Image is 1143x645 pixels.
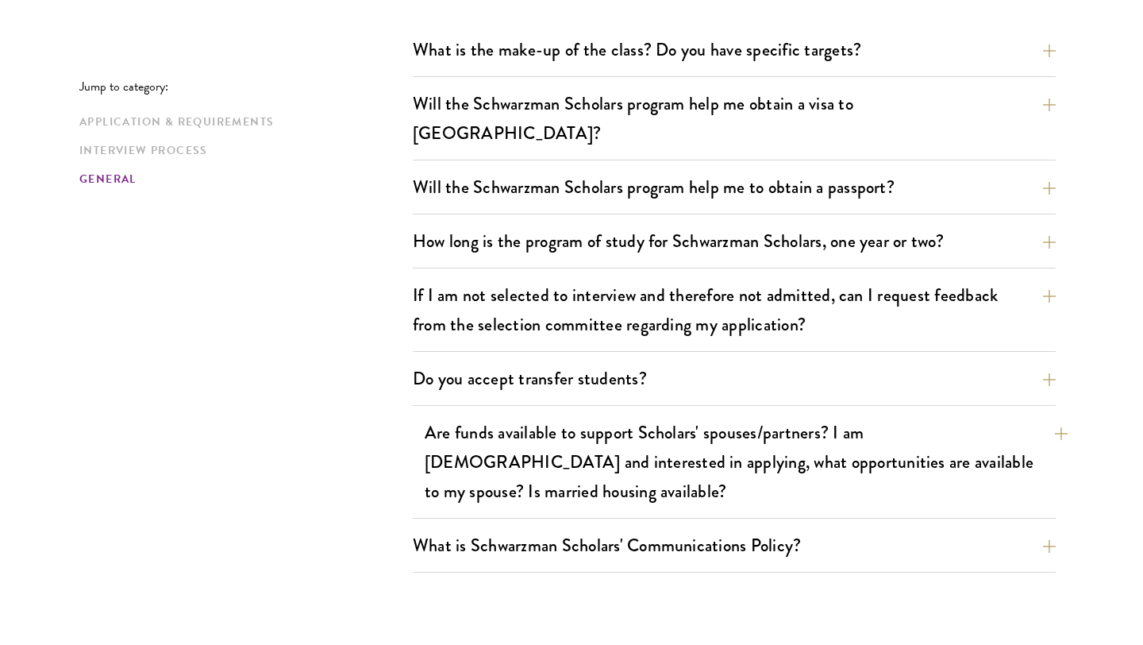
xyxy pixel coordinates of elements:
[413,277,1056,342] button: If I am not selected to interview and therefore not admitted, can I request feedback from the sel...
[413,361,1056,396] button: Do you accept transfer students?
[413,32,1056,68] button: What is the make-up of the class? Do you have specific targets?
[79,114,403,130] a: Application & Requirements
[79,142,403,159] a: Interview Process
[413,169,1056,205] button: Will the Schwarzman Scholars program help me to obtain a passport?
[425,415,1068,509] button: Are funds available to support Scholars' spouses/partners? I am [DEMOGRAPHIC_DATA] and interested...
[413,223,1056,259] button: How long is the program of study for Schwarzman Scholars, one year or two?
[413,86,1056,151] button: Will the Schwarzman Scholars program help me obtain a visa to [GEOGRAPHIC_DATA]?
[79,79,413,94] p: Jump to category:
[413,527,1056,563] button: What is Schwarzman Scholars' Communications Policy?
[79,171,403,187] a: General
